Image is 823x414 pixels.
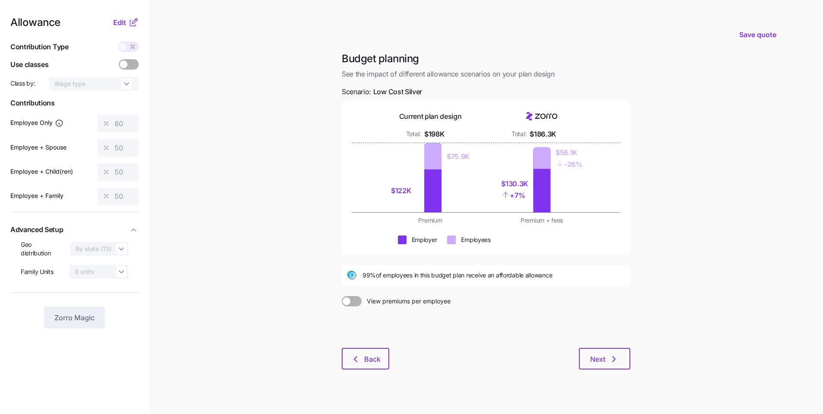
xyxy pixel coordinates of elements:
[732,22,783,47] button: Save quote
[342,69,630,80] span: See the impact of different allowance scenarios on your plan design
[412,236,437,244] div: Employer
[44,307,105,328] button: Zorro Magic
[501,178,528,189] div: $130.3K
[10,191,64,201] label: Employee + Family
[10,41,69,52] span: Contribution Type
[21,240,63,258] span: Geo distribution
[447,151,470,162] div: $75.9K
[10,17,60,28] span: Allowance
[461,236,490,244] div: Employees
[21,268,54,276] span: Family Units
[10,59,48,70] span: Use classes
[342,86,422,97] span: Scenario:
[113,17,128,28] button: Edit
[399,111,462,122] div: Current plan design
[10,98,139,108] span: Contributions
[362,271,552,280] span: 99% of employees in this budget plan receive an affordable allowance
[512,130,526,138] div: Total:
[10,118,64,127] label: Employee Only
[10,224,64,235] span: Advanced Setup
[10,143,67,152] label: Employee + Spouse
[373,86,422,97] span: Low Cost Silver
[424,129,444,140] div: $198K
[380,216,481,225] div: Premium
[364,354,381,364] span: Back
[501,189,528,201] div: + 7%
[579,348,630,369] button: Next
[556,158,582,170] div: - 26%
[10,219,139,240] button: Advanced Setup
[491,216,592,225] div: Premium + fees
[342,52,630,65] h1: Budget planning
[406,130,421,138] div: Total:
[590,354,605,364] span: Next
[10,79,35,88] span: Class by:
[391,185,419,196] div: $122K
[10,167,73,176] label: Employee + Child(ren)
[362,296,451,306] span: View premiums per employee
[113,17,126,28] span: Edit
[54,312,95,323] span: Zorro Magic
[10,240,139,286] div: Advanced Setup
[342,348,389,369] button: Back
[530,129,556,140] div: $186.3K
[739,29,776,40] span: Save quote
[556,147,582,158] div: $56.1K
